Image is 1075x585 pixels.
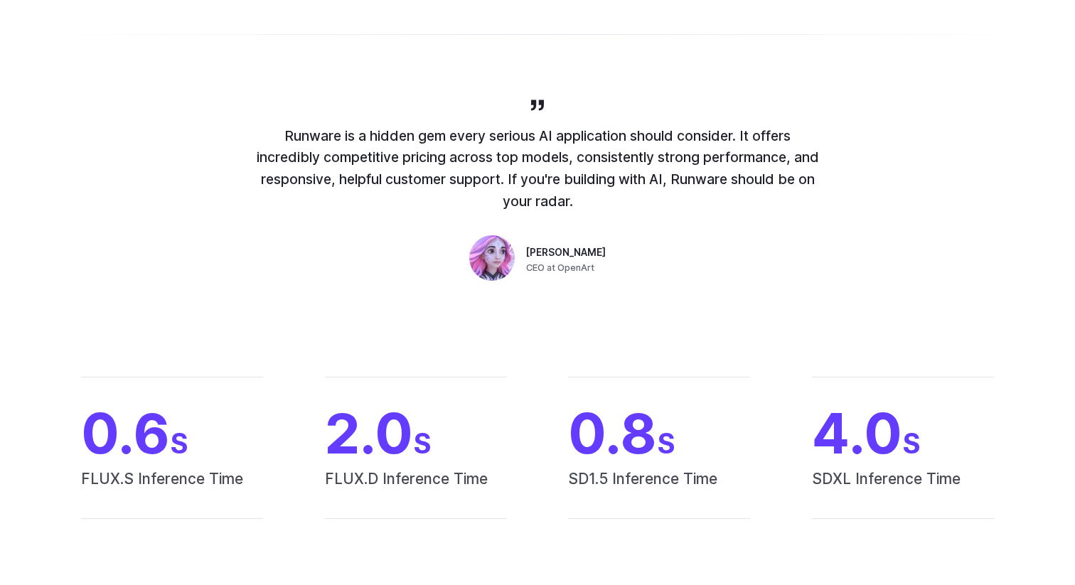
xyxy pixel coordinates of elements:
[325,467,507,518] span: FLUX.D Inference Time
[812,406,994,461] span: 4.0
[812,467,994,518] span: SDXL Inference Time
[469,235,515,281] img: Person
[253,125,822,213] p: Runware is a hidden gem every serious AI application should consider. It offers incredibly compet...
[902,426,921,460] span: S
[325,406,507,461] span: 2.0
[568,406,750,461] span: 0.8
[657,426,675,460] span: S
[568,467,750,518] span: SD1.5 Inference Time
[526,261,594,275] span: CEO at OpenArt
[170,426,188,460] span: S
[526,245,606,261] span: [PERSON_NAME]
[81,406,263,461] span: 0.6
[81,467,263,518] span: FLUX.S Inference Time
[413,426,432,460] span: S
